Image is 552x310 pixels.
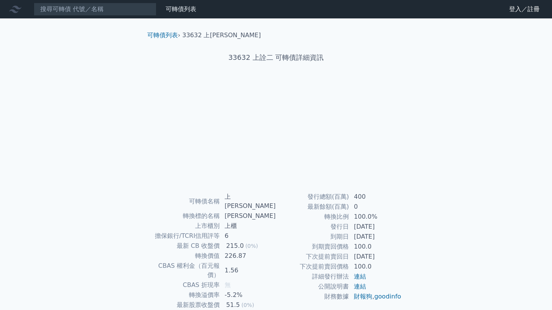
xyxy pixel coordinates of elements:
span: (0%) [242,302,254,308]
li: › [147,31,180,40]
div: 51.5 [225,300,242,310]
td: [PERSON_NAME] [220,211,276,221]
td: 100.0 [349,262,402,272]
td: CBAS 折現率 [150,280,220,290]
td: 100.0 [349,242,402,252]
td: [DATE] [349,222,402,232]
td: 轉換價值 [150,251,220,261]
td: [DATE] [349,252,402,262]
td: [DATE] [349,232,402,242]
td: 最新餘額(百萬) [276,202,349,212]
a: 可轉債列表 [166,5,196,13]
a: 登入／註冊 [503,3,546,15]
td: 轉換溢價率 [150,290,220,300]
td: 400 [349,192,402,202]
td: 詳細發行辦法 [276,272,349,282]
li: 33632 上[PERSON_NAME] [182,31,261,40]
td: 轉換比例 [276,212,349,222]
a: 財報狗 [354,293,372,300]
a: 可轉債列表 [147,31,178,39]
span: (0%) [245,243,258,249]
td: 上櫃 [220,221,276,231]
td: 6 [220,231,276,241]
td: 發行日 [276,222,349,232]
td: 上[PERSON_NAME] [220,192,276,211]
input: 搜尋可轉債 代號／名稱 [34,3,156,16]
td: 擔保銀行/TCRI信用評等 [150,231,220,241]
td: 0 [349,202,402,212]
td: 財務數據 [276,292,349,302]
td: 發行總額(百萬) [276,192,349,202]
h1: 33632 上詮二 可轉債詳細資訊 [141,52,411,63]
td: 下次提前賣回價格 [276,262,349,272]
td: 到期賣回價格 [276,242,349,252]
td: 100.0% [349,212,402,222]
td: CBAS 權利金（百元報價） [150,261,220,280]
td: 最新股票收盤價 [150,300,220,310]
div: 215.0 [225,241,245,251]
td: 下次提前賣回日 [276,252,349,262]
a: goodinfo [374,293,401,300]
td: -5.2% [220,290,276,300]
td: 1.56 [220,261,276,280]
td: 最新 CB 收盤價 [150,241,220,251]
td: 轉換標的名稱 [150,211,220,221]
a: 連結 [354,283,366,290]
span: 無 [225,281,231,289]
td: 226.87 [220,251,276,261]
td: 公開說明書 [276,282,349,292]
td: 上市櫃別 [150,221,220,231]
td: 到期日 [276,232,349,242]
a: 連結 [354,273,366,280]
td: , [349,292,402,302]
td: 可轉債名稱 [150,192,220,211]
